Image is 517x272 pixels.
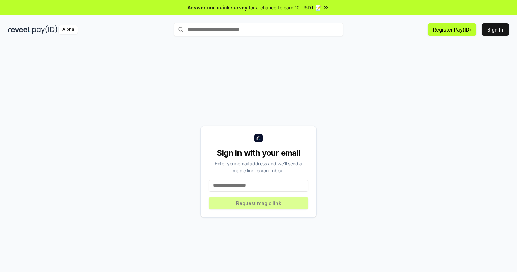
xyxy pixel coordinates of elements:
span: for a chance to earn 10 USDT 📝 [249,4,321,11]
span: Answer our quick survey [188,4,247,11]
div: Enter your email address and we’ll send a magic link to your inbox. [209,160,308,174]
div: Alpha [59,25,78,34]
img: reveel_dark [8,25,31,34]
img: logo_small [254,134,263,142]
img: pay_id [32,25,57,34]
button: Register Pay(ID) [428,23,476,36]
div: Sign in with your email [209,148,308,159]
button: Sign In [482,23,509,36]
